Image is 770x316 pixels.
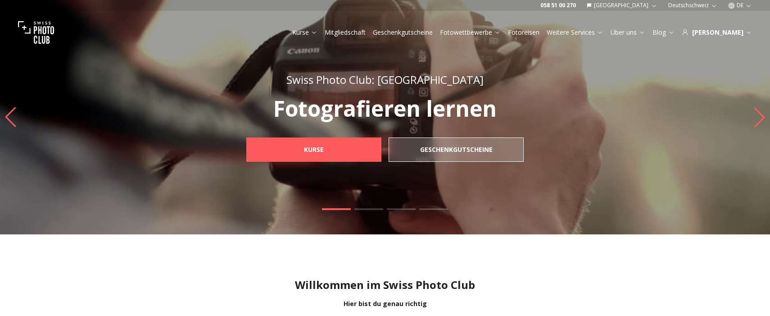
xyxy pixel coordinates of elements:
a: Blog [652,28,675,37]
a: Geschenkgutscheine [373,28,433,37]
a: Fotoreisen [508,28,539,37]
span: Swiss Photo Club: [GEOGRAPHIC_DATA] [286,72,484,87]
a: Über uns [611,28,645,37]
b: Kurse [304,145,324,154]
button: Mitgliedschaft [321,26,369,39]
div: [PERSON_NAME] [682,28,752,37]
button: Geschenkgutscheine [369,26,436,39]
button: Fotoreisen [504,26,543,39]
h1: Willkommen im Swiss Photo Club [7,278,763,292]
img: Swiss photo club [18,14,54,50]
a: Weitere Services [547,28,603,37]
button: Kurse [289,26,321,39]
button: Über uns [607,26,649,39]
button: Blog [649,26,678,39]
a: Kurse [292,28,317,37]
p: Fotografieren lernen [226,98,544,119]
a: Fotowettbewerbe [440,28,501,37]
a: 058 51 00 270 [540,2,576,9]
a: Kurse [246,137,381,162]
div: Hier bist du genau richtig [7,299,763,308]
b: Geschenkgutscheine [420,145,493,154]
button: Weitere Services [543,26,607,39]
a: Mitgliedschaft [325,28,366,37]
a: Geschenkgutscheine [389,137,524,162]
button: Fotowettbewerbe [436,26,504,39]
